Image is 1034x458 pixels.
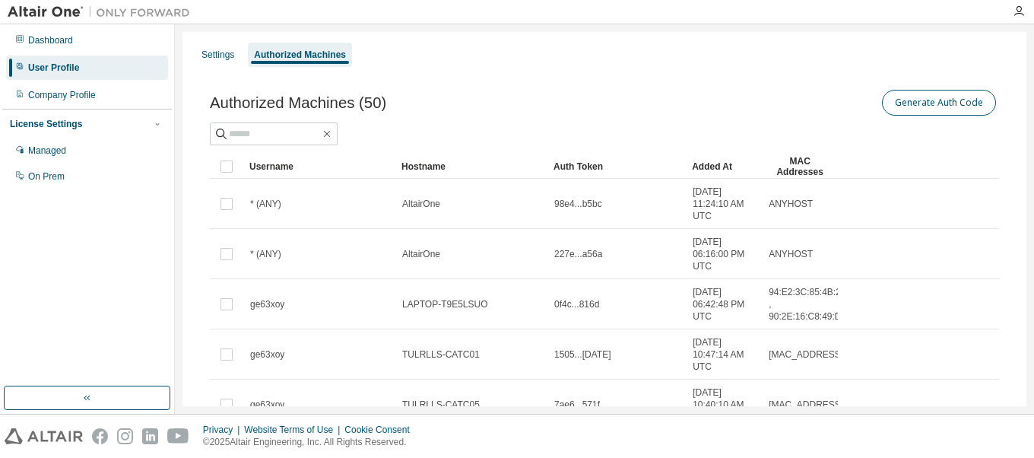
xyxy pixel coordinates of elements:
span: AltairOne [402,248,440,260]
div: License Settings [10,118,82,130]
img: Altair One [8,5,198,20]
div: Username [249,154,389,179]
img: linkedin.svg [142,428,158,444]
div: User Profile [28,62,79,74]
div: Auth Token [553,154,680,179]
img: instagram.svg [117,428,133,444]
div: Website Terms of Use [244,424,344,436]
span: 98e4...b5bc [554,198,602,210]
span: [MAC_ADDRESS] [769,348,843,361]
span: ge63xoy [250,399,284,411]
div: Authorized Machines [254,49,346,61]
span: 227e...a56a [554,248,602,260]
span: TULRLLS-CATC05 [402,399,480,411]
span: * (ANY) [250,198,281,210]
span: 94:E2:3C:85:4B:20 , 90:2E:16:C8:49:DF [769,286,847,323]
span: ge63xoy [250,298,284,310]
div: Settings [201,49,234,61]
div: MAC Addresses [768,154,832,179]
div: Added At [692,154,756,179]
span: [DATE] 10:40:10 AM UTC [693,386,755,423]
div: On Prem [28,170,65,183]
span: ANYHOST [769,248,813,260]
p: © 2025 Altair Engineering, Inc. All Rights Reserved. [203,436,419,449]
span: [DATE] 10:47:14 AM UTC [693,336,755,373]
span: 7ae6...571f [554,399,600,411]
span: 1505...[DATE] [554,348,611,361]
span: 0f4c...816d [554,298,599,310]
div: Managed [28,145,66,157]
img: altair_logo.svg [5,428,83,444]
span: TULRLLS-CATC01 [402,348,480,361]
span: AltairOne [402,198,440,210]
span: ge63xoy [250,348,284,361]
div: Dashboard [28,34,73,46]
span: Authorized Machines (50) [210,94,386,112]
div: Hostname [401,154,541,179]
span: [MAC_ADDRESS] [769,399,843,411]
div: Cookie Consent [344,424,418,436]
img: youtube.svg [167,428,189,444]
span: LAPTOP-T9E5LSUO [402,298,488,310]
div: Privacy [203,424,244,436]
span: [DATE] 06:42:48 PM UTC [693,286,755,323]
span: [DATE] 06:16:00 PM UTC [693,236,755,272]
button: Generate Auth Code [882,90,996,116]
div: Company Profile [28,89,96,101]
img: facebook.svg [92,428,108,444]
span: ANYHOST [769,198,813,210]
span: * (ANY) [250,248,281,260]
span: [DATE] 11:24:10 AM UTC [693,186,755,222]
